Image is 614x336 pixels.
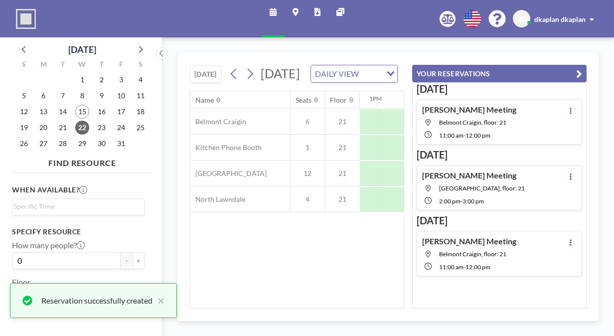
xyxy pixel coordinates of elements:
span: 4 [291,195,324,204]
div: M [34,59,53,72]
span: Saturday, October 18, 2025 [134,105,148,119]
div: T [92,59,111,72]
span: Tuesday, October 7, 2025 [56,89,70,103]
span: 3:00 PM [462,197,484,205]
span: Wednesday, October 8, 2025 [75,89,89,103]
span: Friday, October 31, 2025 [114,137,128,151]
span: Tuesday, October 21, 2025 [56,121,70,135]
span: 21 [325,195,360,204]
span: Tuesday, October 14, 2025 [56,105,70,119]
span: 21 [325,169,360,178]
button: close [153,295,164,307]
div: F [111,59,131,72]
span: Kitchen Phone Booth [190,143,262,152]
span: Sunday, October 26, 2025 [17,137,31,151]
button: - [121,252,133,269]
span: Thursday, October 2, 2025 [95,73,109,87]
span: 21 [325,143,360,152]
span: Saturday, October 4, 2025 [134,73,148,87]
span: Saturday, October 25, 2025 [134,121,148,135]
span: Wednesday, October 15, 2025 [75,105,89,119]
span: - [463,132,465,139]
label: Floor [12,277,30,287]
span: Monday, October 13, 2025 [36,105,50,119]
span: - [463,263,465,271]
span: Sunday, October 19, 2025 [17,121,31,135]
span: 2:00 PM [439,197,460,205]
span: Friday, October 3, 2025 [114,73,128,87]
span: 12:00 PM [465,132,490,139]
div: W [73,59,92,72]
span: Friday, October 10, 2025 [114,89,128,103]
h3: [DATE] [417,149,582,161]
h4: FIND RESOURCE [12,154,153,168]
h3: [DATE] [417,83,582,95]
span: Belmont Craigin [190,117,246,126]
span: Belmont Craigin, floor: 21 [439,250,506,258]
span: Little Village, floor: 21 [439,184,525,192]
input: Search for option [362,67,381,80]
span: Thursday, October 30, 2025 [95,137,109,151]
span: Wednesday, October 29, 2025 [75,137,89,151]
div: Search for option [12,199,144,214]
div: Name [195,96,214,105]
span: 21 [325,117,360,126]
div: T [53,59,73,72]
span: Monday, October 6, 2025 [36,89,50,103]
button: YOUR RESERVATIONS [412,65,587,82]
img: organization-logo [16,9,36,29]
h4: [PERSON_NAME] Meeting [422,236,516,246]
span: Friday, October 24, 2025 [114,121,128,135]
div: 1PM [369,95,382,102]
span: Tuesday, October 28, 2025 [56,137,70,151]
span: 11:00 AM [439,132,463,139]
div: S [131,59,150,72]
span: [DATE] [261,66,300,81]
div: [DATE] [68,42,96,56]
button: + [133,252,145,269]
span: Saturday, October 11, 2025 [134,89,148,103]
h4: [PERSON_NAME] Meeting [422,105,516,115]
span: DAILY VIEW [313,67,361,80]
span: 1 [291,143,324,152]
button: [DATE] [190,65,221,83]
span: Belmont Craigin, floor: 21 [439,119,506,126]
span: Thursday, October 23, 2025 [95,121,109,135]
div: Search for option [311,65,397,82]
span: - [460,197,462,205]
span: Thursday, October 9, 2025 [95,89,109,103]
span: [GEOGRAPHIC_DATA] [190,169,267,178]
span: 11:00 AM [439,263,463,271]
span: Wednesday, October 1, 2025 [75,73,89,87]
span: North Lawndale [190,195,245,204]
span: Sunday, October 5, 2025 [17,89,31,103]
div: Floor [330,96,347,105]
span: dkaplan dkaplan [534,15,586,23]
span: 12 [291,169,324,178]
span: Sunday, October 12, 2025 [17,105,31,119]
div: Reservation successfully created [41,295,153,307]
label: How many people? [12,240,85,250]
span: Wednesday, October 22, 2025 [75,121,89,135]
span: 12:00 PM [465,263,490,271]
div: S [14,59,34,72]
span: Monday, October 27, 2025 [36,137,50,151]
h3: Specify resource [12,227,145,236]
span: Friday, October 17, 2025 [114,105,128,119]
h3: [DATE] [417,214,582,227]
input: Search for option [13,201,139,212]
h4: [PERSON_NAME] Meeting [422,170,516,180]
div: Seats [296,96,311,105]
span: DD [517,14,527,23]
span: 6 [291,117,324,126]
span: Thursday, October 16, 2025 [95,105,109,119]
span: Monday, October 20, 2025 [36,121,50,135]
